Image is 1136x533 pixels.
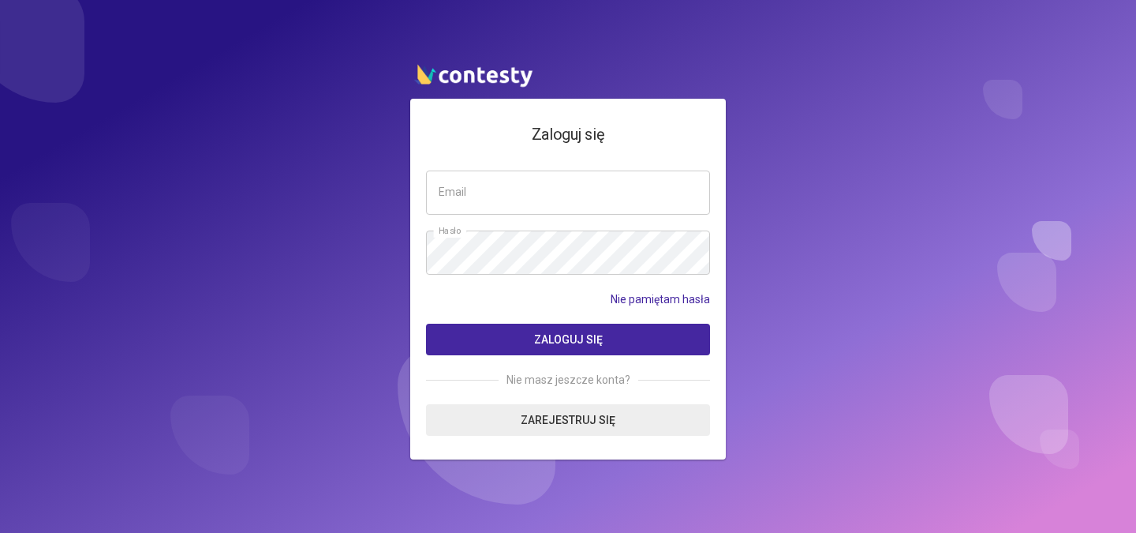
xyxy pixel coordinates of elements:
[499,371,638,388] span: Nie masz jeszcze konta?
[426,404,710,436] a: Zarejestruj się
[426,324,710,355] button: Zaloguj się
[611,291,710,308] a: Nie pamiętam hasła
[426,122,710,147] h4: Zaloguj się
[410,58,536,91] img: contesty logo
[534,333,603,346] span: Zaloguj się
